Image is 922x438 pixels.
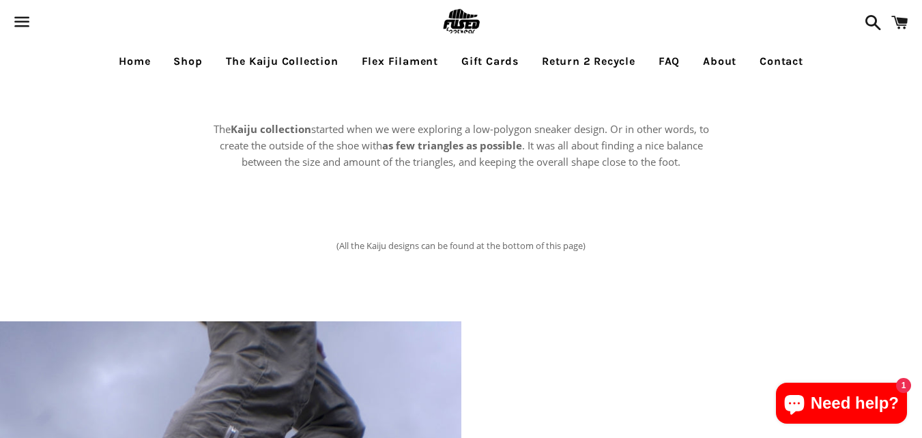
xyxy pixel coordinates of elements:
a: About [693,44,747,78]
a: The Kaiju Collection [216,44,349,78]
inbox-online-store-chat: Shopify online store chat [772,383,911,427]
a: FAQ [648,44,690,78]
a: Home [109,44,160,78]
a: Flex Filament [351,44,448,78]
strong: as few triangles as possible [382,138,522,152]
a: Contact [749,44,813,78]
strong: Kaiju collection [231,122,311,136]
a: Gift Cards [451,44,529,78]
a: Return 2 Recycle [532,44,646,78]
p: (All the Kaiju designs can be found at the bottom of this page) [296,224,626,267]
p: The started when we were exploring a low-polygon sneaker design. Or in other words, to create the... [209,121,714,170]
a: Shop [163,44,212,78]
